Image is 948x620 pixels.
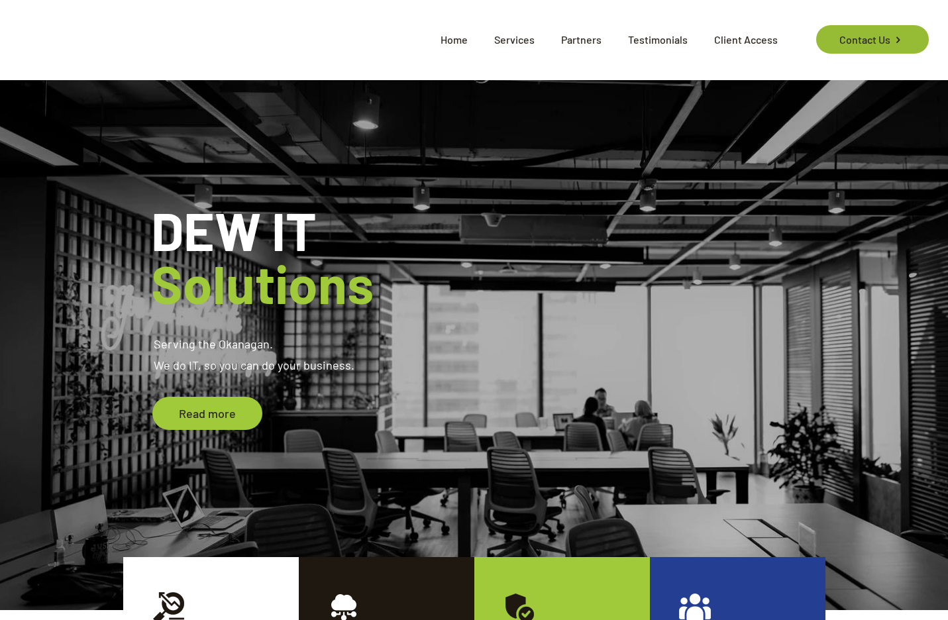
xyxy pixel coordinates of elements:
span: Services [481,20,548,60]
span: Partners [548,20,615,60]
span: Testimonials [615,20,701,60]
a: Contact Us [816,25,928,54]
span: Client Access [701,20,791,60]
rs-layer: DEW IT [151,203,374,309]
span: Home [427,20,481,60]
a: Read more [152,397,262,430]
rs-layer: Serving the Okanagan. We do IT, so you can do your business. [154,333,354,376]
span: Solutions [151,251,374,315]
